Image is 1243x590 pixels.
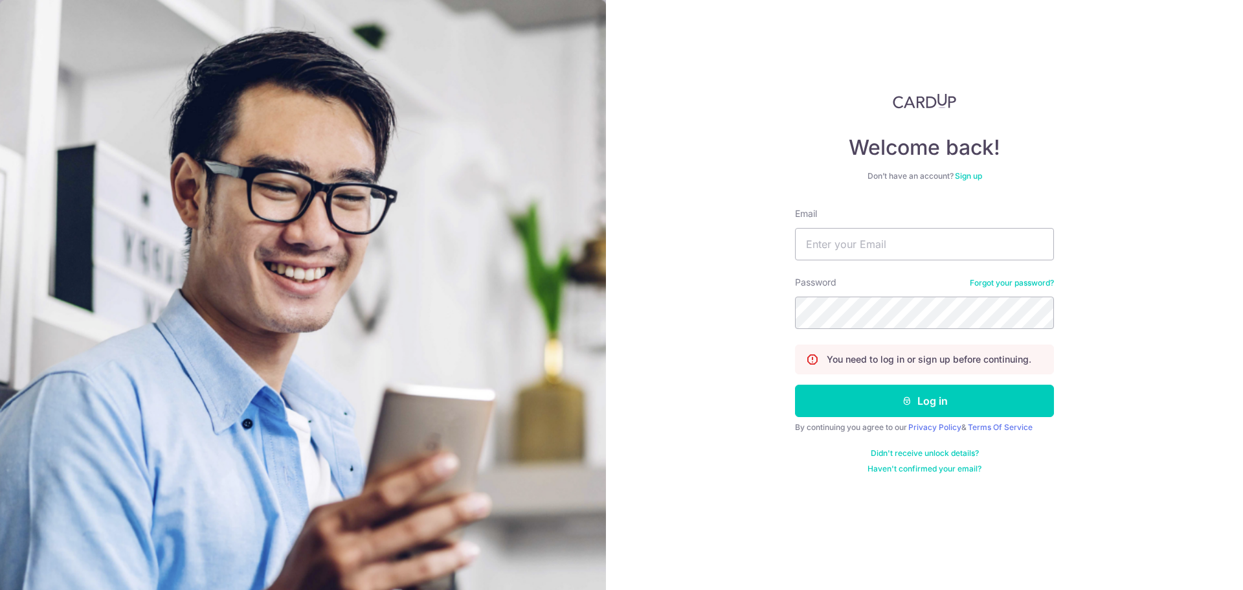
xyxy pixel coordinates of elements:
div: Don’t have an account? [795,171,1054,181]
a: Privacy Policy [908,422,961,432]
a: Haven't confirmed your email? [868,464,981,474]
a: Terms Of Service [968,422,1033,432]
a: Forgot your password? [970,278,1054,288]
img: CardUp Logo [893,93,956,109]
a: Sign up [955,171,982,181]
label: Email [795,207,817,220]
p: You need to log in or sign up before continuing. [827,353,1031,366]
label: Password [795,276,836,289]
a: Didn't receive unlock details? [871,448,979,459]
button: Log in [795,385,1054,417]
h4: Welcome back! [795,135,1054,161]
div: By continuing you agree to our & [795,422,1054,433]
input: Enter your Email [795,228,1054,260]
